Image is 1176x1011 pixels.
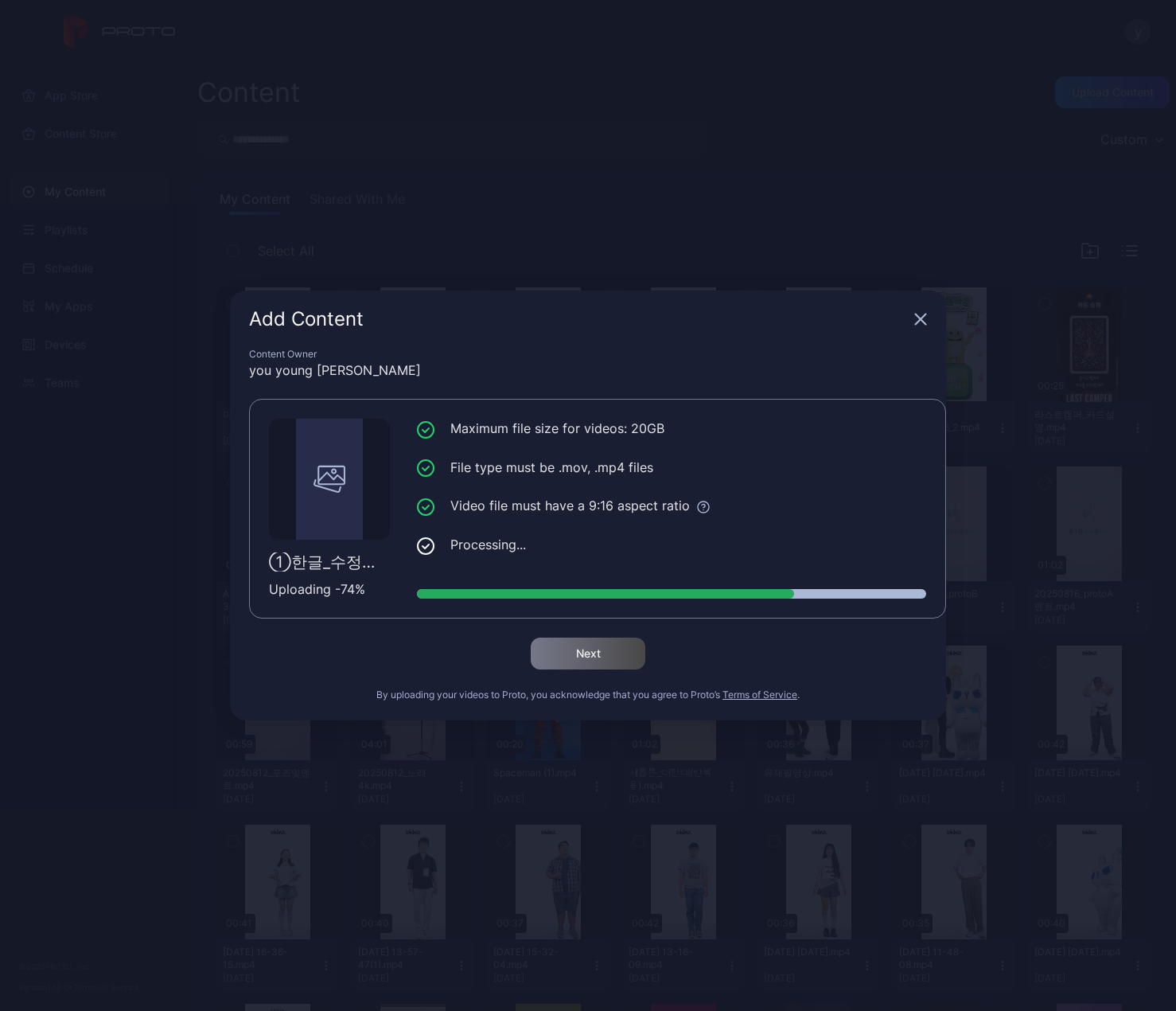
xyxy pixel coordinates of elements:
[249,361,927,380] div: you young [PERSON_NAME]
[417,458,926,478] li: File type must be .mov, .mp4 files
[417,496,926,516] li: Video file must have a 9:16 aspect ratio
[417,419,926,439] li: Maximum file size for videos: 20GB
[269,552,390,572] div: ①한글_수정버전0827.mp4
[531,638,645,669] button: Next
[249,310,908,329] div: Add Content
[269,580,390,599] div: Uploading - 74 %
[417,535,926,555] li: Processing...
[249,348,927,361] div: Content Owner
[249,689,927,701] div: By uploading your videos to Proto, you acknowledge that you agree to Proto’s .
[722,689,797,701] button: Terms of Service
[576,647,601,660] div: Next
